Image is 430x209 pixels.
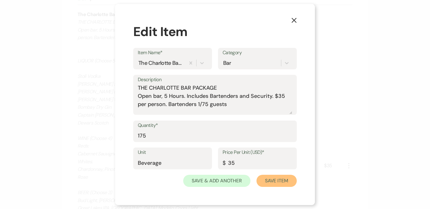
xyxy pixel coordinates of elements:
label: Category [223,48,292,57]
label: Price Per Unit (USD)* [223,148,292,157]
label: Description [138,75,292,84]
div: $ [223,159,225,167]
button: Save Item [256,175,297,187]
button: Save & Add Another [183,175,250,187]
label: Unit [138,148,207,157]
label: Quantity* [138,121,292,130]
div: The Charlotte Bar Package [138,59,184,67]
div: Edit Item [133,22,297,41]
label: Item Name* [138,48,207,57]
div: Bar [223,59,231,67]
textarea: THE CHARLOTTE BAR PACKAGE Open bar, 5 Hours. Includes Bartenders and Security. $35 per person. Ba... [138,84,292,114]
